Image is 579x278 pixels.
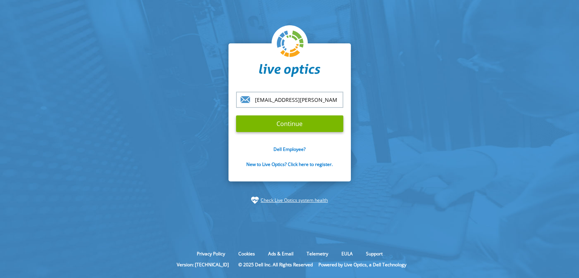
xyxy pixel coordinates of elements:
[173,261,233,268] li: Version: [TECHNICAL_ID]
[246,161,333,167] a: New to Live Optics? Click here to register.
[233,250,261,257] a: Cookies
[236,92,343,108] input: email@address.com
[259,64,320,77] img: liveoptics-word.svg
[360,250,388,257] a: Support
[318,261,406,268] li: Powered by Live Optics, a Dell Technology
[273,146,306,152] a: Dell Employee?
[262,250,299,257] a: Ads & Email
[277,31,304,58] img: liveoptics-logo.svg
[301,250,334,257] a: Telemetry
[235,261,317,268] li: © 2025 Dell Inc. All Rights Reserved
[236,115,343,132] input: Continue
[191,250,231,257] a: Privacy Policy
[251,197,259,204] img: status-check-icon.svg
[261,197,328,204] a: Check Live Optics system health
[336,250,358,257] a: EULA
